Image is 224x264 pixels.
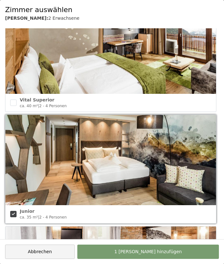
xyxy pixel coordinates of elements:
div: Zimmer auswählen [5,5,219,15]
img: Junior [5,115,216,205]
button: Abbrechen [5,245,75,259]
span: 2 - 4 Personen [39,215,66,219]
span: 1 [PERSON_NAME] hinzufügen [114,249,182,255]
button: 1 [PERSON_NAME] hinzufügen [77,245,219,259]
span: Abbrechen [28,249,52,255]
b: [PERSON_NAME]: [5,16,48,21]
span: 2 Erwachsene [48,16,80,21]
img: Vital Superior [5,3,216,94]
span: Vital Superior [20,97,54,102]
span: | [38,104,39,108]
span: Junior [20,209,34,214]
span: | [38,215,39,219]
span: ca. 40 m² [20,104,38,108]
span: 2 - 4 Personen [39,104,66,108]
span: ca. 35 m² [20,215,38,219]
